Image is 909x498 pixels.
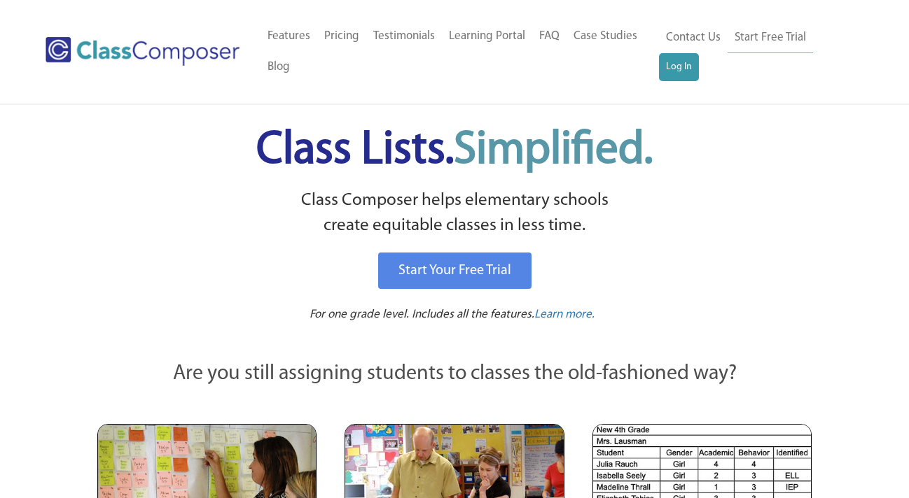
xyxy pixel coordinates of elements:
[532,21,567,52] a: FAQ
[567,21,644,52] a: Case Studies
[534,308,595,320] span: Learn more.
[256,128,653,173] span: Class Lists.
[442,21,532,52] a: Learning Portal
[261,21,659,83] nav: Header Menu
[97,359,812,390] p: Are you still assigning students to classes the old-fashioned way?
[261,52,297,83] a: Blog
[659,22,853,81] nav: Header Menu
[317,21,366,52] a: Pricing
[46,37,240,66] img: Class Composer
[454,128,653,173] span: Simplified.
[659,22,728,53] a: Contact Us
[378,252,532,289] a: Start Your Free Trial
[310,308,534,320] span: For one grade level. Includes all the features.
[366,21,442,52] a: Testimonials
[398,264,511,278] span: Start Your Free Trial
[534,306,595,324] a: Learn more.
[659,53,699,81] a: Log In
[261,21,317,52] a: Features
[95,188,814,239] p: Class Composer helps elementary schools create equitable classes in less time.
[728,22,813,54] a: Start Free Trial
